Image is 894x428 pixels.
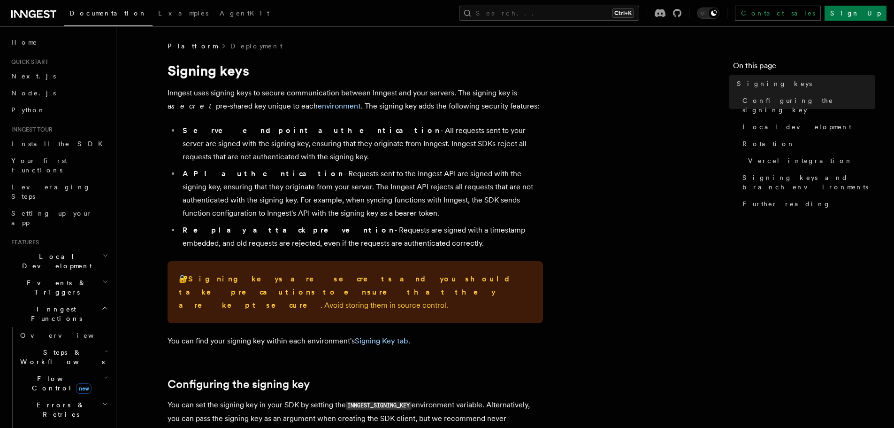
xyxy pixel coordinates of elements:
[8,68,110,85] a: Next.js
[742,139,795,148] span: Rotation
[8,274,110,301] button: Events & Triggers
[8,239,39,246] span: Features
[16,344,110,370] button: Steps & Workflows
[742,122,851,132] span: Local development
[16,370,110,397] button: Flow Controlnew
[737,79,812,88] span: Signing keys
[8,205,110,231] a: Setting up your app
[16,327,110,344] a: Overview
[168,378,310,391] a: Configuring the signing key
[64,3,153,26] a: Documentation
[183,169,344,178] strong: API authentication
[8,152,110,179] a: Your first Functions
[179,272,532,312] p: 🔐 . Avoid storing them in source control.
[183,126,440,135] strong: Serve endpoint authentication
[8,85,110,101] a: Node.js
[153,3,214,25] a: Examples
[8,126,53,133] span: Inngest tour
[220,9,269,17] span: AgentKit
[11,183,91,200] span: Leveraging Steps
[168,62,543,79] h1: Signing keys
[168,335,543,348] p: You can find your signing key within each environment's .
[318,101,361,110] a: environment
[11,210,92,226] span: Setting up your app
[168,86,543,113] p: Inngest uses signing keys to secure communication between Inngest and your servers. The signing k...
[739,118,875,135] a: Local development
[825,6,886,21] a: Sign Up
[346,402,412,410] code: INNGEST_SIGNING_KEY
[183,226,394,234] strong: Replay attack prevention
[459,6,639,21] button: Search...Ctrl+K
[748,156,853,165] span: Vercel integration
[8,34,110,51] a: Home
[180,124,543,163] li: - All requests sent to your server are signed with the signing key, ensuring that they originate ...
[8,58,48,66] span: Quick start
[739,135,875,152] a: Rotation
[8,278,102,297] span: Events & Triggers
[11,157,67,174] span: Your first Functions
[8,179,110,205] a: Leveraging Steps
[612,8,634,18] kbd: Ctrl+K
[8,101,110,118] a: Python
[8,301,110,327] button: Inngest Functions
[11,89,56,97] span: Node.js
[742,199,831,209] span: Further reading
[733,60,875,75] h4: On this page
[8,248,110,274] button: Local Development
[739,92,875,118] a: Configuring the signing key
[8,135,110,152] a: Install the SDK
[180,167,543,220] li: - Requests sent to the Inngest API are signed with the signing key, ensuring that they originate ...
[180,224,543,250] li: - Requests are signed with a timestamp embedded, and old requests are rejected, even if the reque...
[214,3,275,25] a: AgentKit
[355,336,408,345] a: Signing Key tab
[8,252,102,271] span: Local Development
[168,41,217,51] span: Platform
[739,169,875,195] a: Signing keys and branch environments
[697,8,719,19] button: Toggle dark mode
[11,106,46,114] span: Python
[171,101,216,110] em: secret
[11,72,56,80] span: Next.js
[733,75,875,92] a: Signing keys
[744,152,875,169] a: Vercel integration
[69,9,147,17] span: Documentation
[16,397,110,423] button: Errors & Retries
[742,173,875,192] span: Signing keys and branch environments
[8,304,101,323] span: Inngest Functions
[179,274,517,310] strong: Signing keys are secrets and you should take precautions to ensure that they are kept secure
[16,374,103,393] span: Flow Control
[158,9,208,17] span: Examples
[742,96,875,115] span: Configuring the signing key
[20,332,117,339] span: Overview
[16,348,105,366] span: Steps & Workflows
[76,383,92,394] span: new
[11,38,38,47] span: Home
[739,195,875,212] a: Further reading
[230,41,283,51] a: Deployment
[16,400,102,419] span: Errors & Retries
[735,6,821,21] a: Contact sales
[11,140,108,148] span: Install the SDK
